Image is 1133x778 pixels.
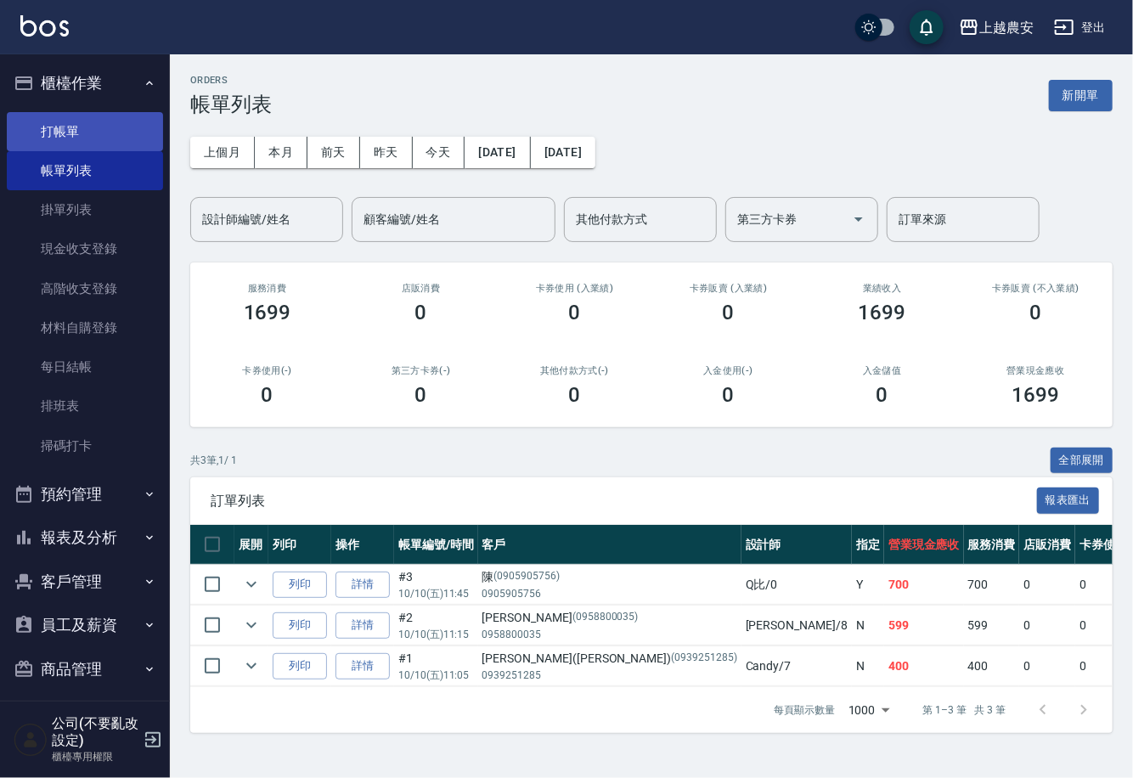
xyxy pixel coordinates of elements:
[364,365,477,376] h2: 第三方卡券(-)
[672,365,785,376] h2: 入金使用(-)
[239,572,264,597] button: expand row
[190,75,272,86] h2: ORDERS
[923,702,1006,718] p: 第 1–3 筆 共 3 筆
[741,646,852,686] td: Candy /7
[1019,606,1075,646] td: 0
[884,565,964,605] td: 700
[877,383,888,407] h3: 0
[979,283,1092,294] h2: 卡券販賣 (不入業績)
[190,137,255,168] button: 上個月
[482,668,737,683] p: 0939251285
[1049,80,1113,111] button: 新開單
[852,606,884,646] td: N
[845,206,872,233] button: Open
[394,606,478,646] td: #2
[239,653,264,679] button: expand row
[465,137,530,168] button: [DATE]
[7,386,163,426] a: 排班表
[1037,492,1100,508] a: 報表匯出
[7,269,163,308] a: 高階收支登錄
[335,612,390,639] a: 詳情
[413,137,465,168] button: 今天
[1019,525,1075,565] th: 店販消費
[273,572,327,598] button: 列印
[1051,448,1113,474] button: 全部展開
[307,137,360,168] button: 前天
[572,609,639,627] p: (0958800035)
[335,653,390,679] a: 詳情
[979,365,1092,376] h2: 營業現金應收
[239,612,264,638] button: expand row
[262,383,273,407] h3: 0
[482,586,737,601] p: 0905905756
[360,137,413,168] button: 昨天
[244,301,291,324] h3: 1699
[859,301,906,324] h3: 1699
[482,609,737,627] div: [PERSON_NAME]
[190,93,272,116] h3: 帳單列表
[964,525,1020,565] th: 服務消費
[741,525,852,565] th: 設計師
[482,627,737,642] p: 0958800035
[415,301,427,324] h3: 0
[273,612,327,639] button: 列印
[364,283,477,294] h2: 店販消費
[964,646,1020,686] td: 400
[7,560,163,604] button: 客戶管理
[7,347,163,386] a: 每日結帳
[494,568,561,586] p: (0905905756)
[826,283,939,294] h2: 業績收入
[741,565,852,605] td: Q比 /0
[842,687,896,733] div: 1000
[234,525,268,565] th: 展開
[331,525,394,565] th: 操作
[398,627,474,642] p: 10/10 (五) 11:15
[518,283,631,294] h2: 卡券使用 (入業績)
[7,308,163,347] a: 材料自購登錄
[723,383,735,407] h3: 0
[7,426,163,465] a: 掃碼打卡
[531,137,595,168] button: [DATE]
[211,365,324,376] h2: 卡券使用(-)
[7,603,163,647] button: 員工及薪資
[211,493,1037,510] span: 訂單列表
[671,650,737,668] p: (0939251285)
[398,586,474,601] p: 10/10 (五) 11:45
[741,606,852,646] td: [PERSON_NAME] /8
[569,383,581,407] h3: 0
[884,646,964,686] td: 400
[826,365,939,376] h2: 入金儲值
[1030,301,1042,324] h3: 0
[964,606,1020,646] td: 599
[335,572,390,598] a: 詳情
[7,112,163,151] a: 打帳單
[1049,87,1113,103] a: 新開單
[398,668,474,683] p: 10/10 (五) 11:05
[852,646,884,686] td: N
[979,17,1034,38] div: 上越農安
[273,653,327,679] button: 列印
[478,525,741,565] th: 客戶
[723,301,735,324] h3: 0
[1019,646,1075,686] td: 0
[190,453,237,468] p: 共 3 筆, 1 / 1
[7,61,163,105] button: 櫃檯作業
[14,723,48,757] img: Person
[7,647,163,691] button: 商品管理
[7,472,163,516] button: 預約管理
[394,565,478,605] td: #3
[7,516,163,560] button: 報表及分析
[482,650,737,668] div: [PERSON_NAME]([PERSON_NAME])
[20,15,69,37] img: Logo
[672,283,785,294] h2: 卡券販賣 (入業績)
[964,565,1020,605] td: 700
[394,525,478,565] th: 帳單編號/時間
[52,749,138,764] p: 櫃檯專用權限
[482,568,737,586] div: 陳
[211,283,324,294] h3: 服務消費
[7,190,163,229] a: 掛單列表
[910,10,944,44] button: save
[774,702,835,718] p: 每頁顯示數量
[852,565,884,605] td: Y
[1019,565,1075,605] td: 0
